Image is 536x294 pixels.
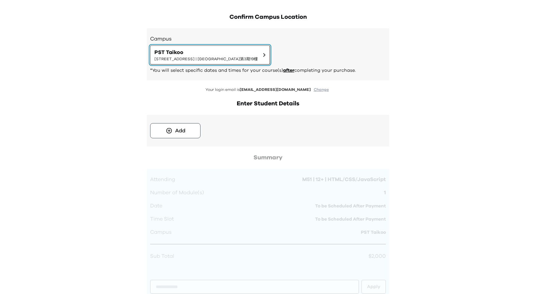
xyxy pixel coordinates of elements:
[147,13,389,22] h2: Confirm Campus Location
[150,35,386,43] h3: Campus
[150,67,386,74] p: *You will select specific dates and times for your course(s) completing your purchase.
[154,56,258,62] span: [STREET_ADDRESS] | [GEOGRAPHIC_DATA]第3期19樓
[175,127,185,135] div: Add
[283,68,294,73] span: after
[150,45,270,65] button: PST Taikoo[STREET_ADDRESS] | [GEOGRAPHIC_DATA]第3期19樓
[312,87,331,93] button: Change
[147,99,389,108] h2: Enter Student Details
[150,123,201,138] button: Add
[240,88,311,92] span: [EMAIL_ADDRESS][DOMAIN_NAME]
[154,48,258,56] span: PST Taikoo
[147,87,389,93] p: Your login email is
